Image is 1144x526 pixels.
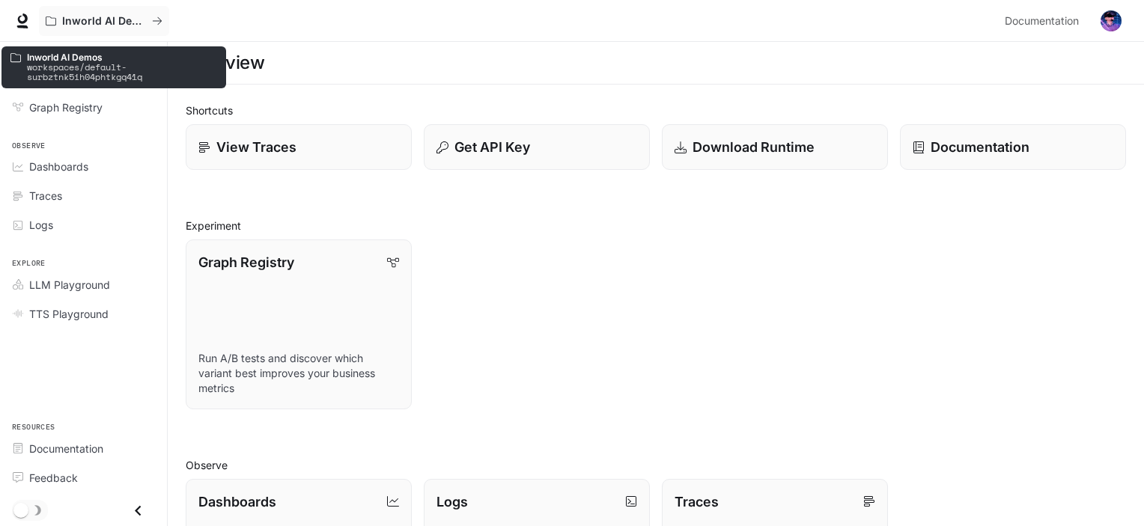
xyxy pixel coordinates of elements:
[186,218,1126,233] h2: Experiment
[29,100,103,115] span: Graph Registry
[6,435,161,462] a: Documentation
[6,212,161,238] a: Logs
[436,492,468,512] p: Logs
[27,52,217,62] p: Inworld AI Demos
[6,465,161,491] a: Feedback
[29,217,53,233] span: Logs
[29,441,103,456] span: Documentation
[454,137,530,157] p: Get API Key
[29,159,88,174] span: Dashboards
[198,252,294,272] p: Graph Registry
[675,492,719,512] p: Traces
[62,15,146,28] p: Inworld AI Demos
[1096,6,1126,36] button: User avatar
[6,183,161,209] a: Traces
[1101,10,1122,31] img: User avatar
[29,470,78,486] span: Feedback
[693,137,815,157] p: Download Runtime
[198,492,276,512] p: Dashboards
[13,501,28,518] span: Dark mode toggle
[29,188,62,204] span: Traces
[662,124,888,170] a: Download Runtime
[27,62,217,82] p: workspaces/default-surbztnk5ih04phtkgq41q
[186,239,412,409] a: Graph RegistryRun A/B tests and discover which variant best improves your business metrics
[6,153,161,180] a: Dashboards
[198,351,399,396] p: Run A/B tests and discover which variant best improves your business metrics
[121,495,155,526] button: Close drawer
[186,103,1126,118] h2: Shortcuts
[6,272,161,298] a: LLM Playground
[900,124,1126,170] a: Documentation
[216,137,296,157] p: View Traces
[931,137,1029,157] p: Documentation
[29,306,109,322] span: TTS Playground
[39,6,169,36] button: All workspaces
[999,6,1090,36] a: Documentation
[6,94,161,120] a: Graph Registry
[186,124,412,170] a: View Traces
[1005,12,1079,31] span: Documentation
[29,277,110,293] span: LLM Playground
[424,124,650,170] button: Get API Key
[6,301,161,327] a: TTS Playground
[186,457,1126,473] h2: Observe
